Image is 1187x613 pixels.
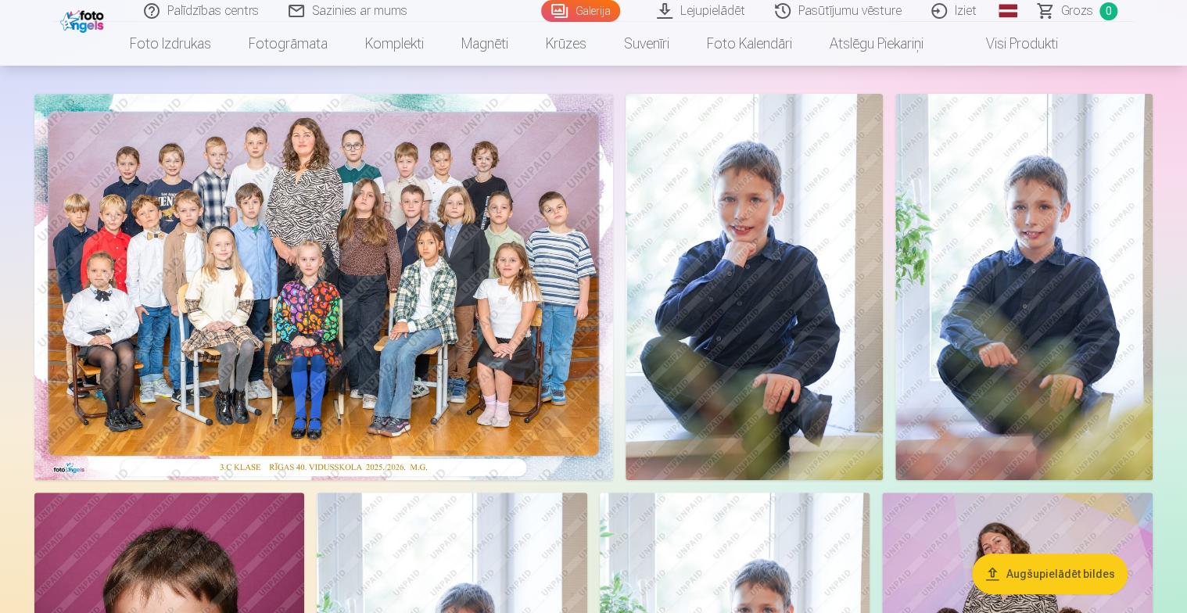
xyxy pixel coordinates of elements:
span: 0 [1099,2,1117,20]
a: Suvenīri [605,22,688,66]
a: Foto kalendāri [688,22,811,66]
a: Visi produkti [942,22,1077,66]
a: Krūzes [527,22,605,66]
a: Magnēti [443,22,527,66]
span: Grozs [1061,2,1093,20]
a: Foto izdrukas [111,22,230,66]
a: Atslēgu piekariņi [811,22,942,66]
img: /fa1 [60,6,108,33]
button: Augšupielādēt bildes [972,554,1128,594]
a: Komplekti [346,22,443,66]
a: Fotogrāmata [230,22,346,66]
